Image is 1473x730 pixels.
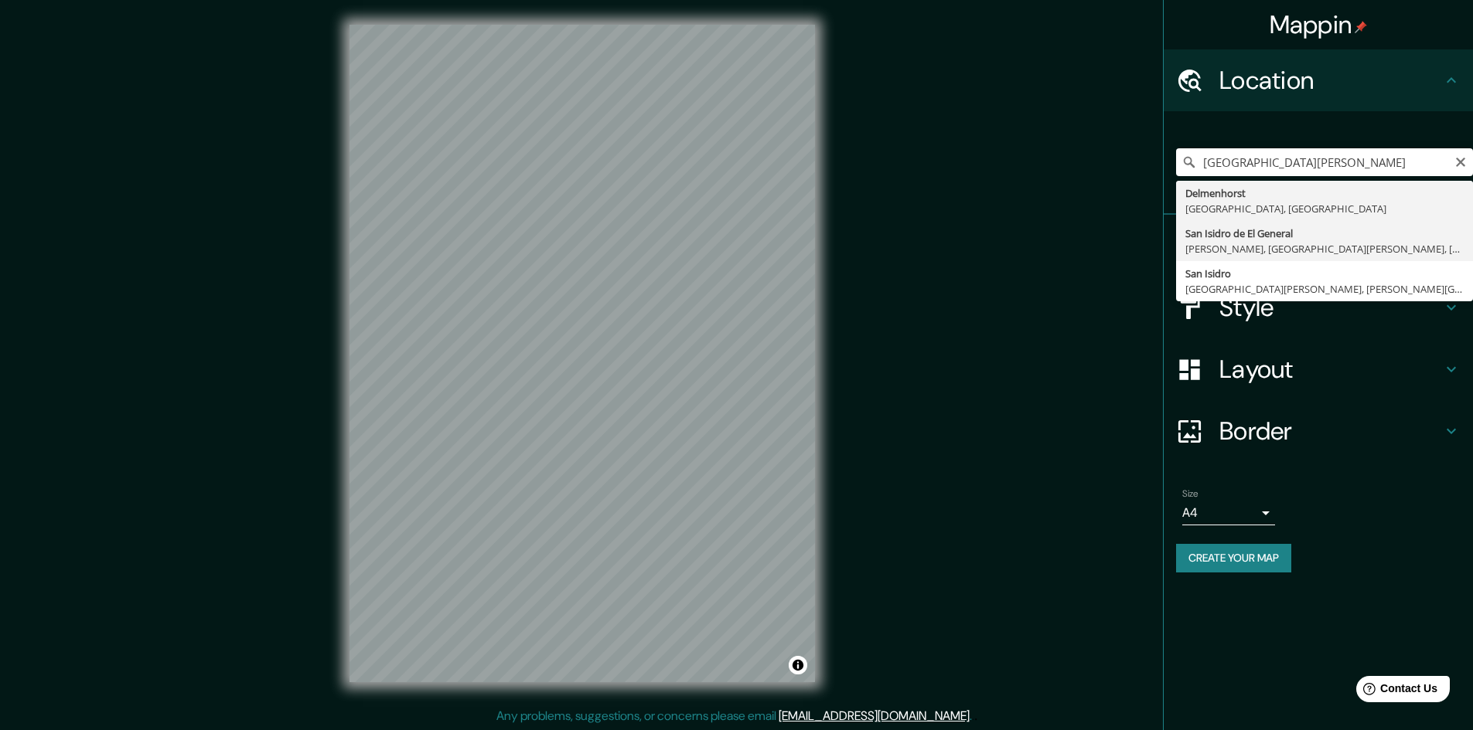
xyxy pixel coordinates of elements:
h4: Location [1219,65,1442,96]
div: . [974,707,977,725]
h4: Border [1219,416,1442,446]
h4: Layout [1219,354,1442,385]
div: Style [1164,277,1473,338]
iframe: Help widget launcher [1335,670,1456,713]
button: Toggle attribution [789,656,807,674]
p: Any problems, suggestions, or concerns please email . [496,707,972,725]
div: [GEOGRAPHIC_DATA], [GEOGRAPHIC_DATA] [1185,201,1464,216]
a: [EMAIL_ADDRESS][DOMAIN_NAME] [779,708,970,724]
div: Layout [1164,338,1473,400]
h4: Mappin [1270,9,1368,40]
label: Size [1182,487,1199,501]
div: Location [1164,49,1473,111]
h4: Style [1219,292,1442,323]
canvas: Map [349,25,815,682]
div: Delmenhorst [1185,185,1464,201]
div: . [972,707,974,725]
div: San Isidro de El General [1185,226,1464,241]
img: pin-icon.png [1355,21,1367,33]
div: [PERSON_NAME], [GEOGRAPHIC_DATA][PERSON_NAME], [PERSON_NAME][GEOGRAPHIC_DATA] [1185,241,1464,256]
div: Pins [1164,215,1473,277]
button: Clear [1454,154,1467,168]
button: Create your map [1176,544,1291,572]
div: San Isidro [1185,266,1464,281]
div: [GEOGRAPHIC_DATA][PERSON_NAME], [PERSON_NAME][GEOGRAPHIC_DATA] [1185,281,1464,297]
div: Border [1164,400,1473,462]
input: Pick your city or area [1176,148,1473,176]
div: A4 [1182,501,1275,525]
